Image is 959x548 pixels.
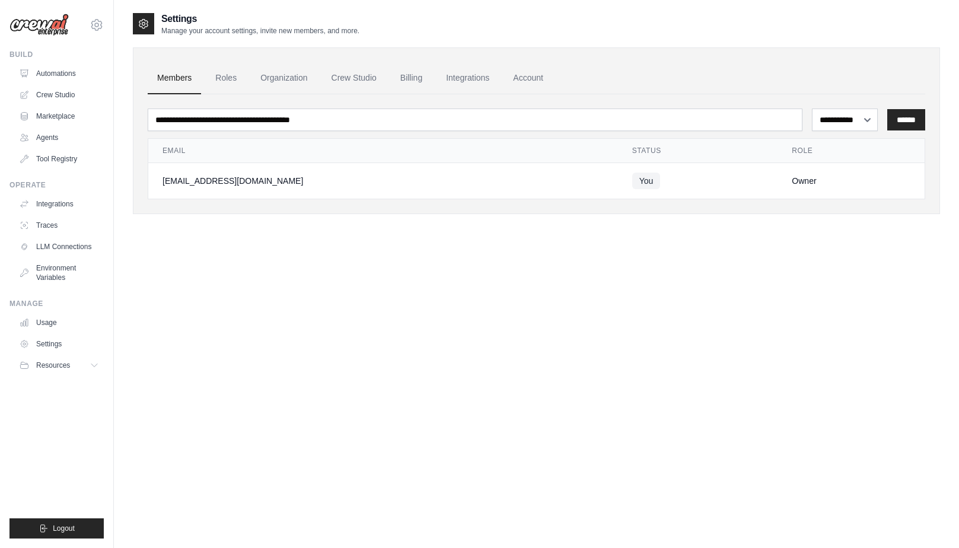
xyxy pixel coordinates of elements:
a: Agents [14,128,104,147]
a: Billing [391,62,432,94]
button: Logout [9,518,104,539]
a: Environment Variables [14,259,104,287]
h2: Settings [161,12,359,26]
p: Manage your account settings, invite new members, and more. [161,26,359,36]
div: Operate [9,180,104,190]
a: Automations [14,64,104,83]
a: Members [148,62,201,94]
th: Status [618,139,778,163]
a: Traces [14,216,104,235]
div: Owner [792,175,910,187]
th: Role [778,139,925,163]
div: Build [9,50,104,59]
th: Email [148,139,618,163]
div: [EMAIL_ADDRESS][DOMAIN_NAME] [163,175,604,187]
a: Account [504,62,553,94]
a: Roles [206,62,246,94]
a: Integrations [14,195,104,214]
span: You [632,173,661,189]
a: Organization [251,62,317,94]
span: Logout [53,524,75,533]
div: Manage [9,299,104,308]
a: Crew Studio [14,85,104,104]
a: Marketplace [14,107,104,126]
button: Resources [14,356,104,375]
a: Tool Registry [14,149,104,168]
a: LLM Connections [14,237,104,256]
a: Crew Studio [322,62,386,94]
img: Logo [9,14,69,36]
a: Integrations [437,62,499,94]
a: Settings [14,334,104,353]
span: Resources [36,361,70,370]
a: Usage [14,313,104,332]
